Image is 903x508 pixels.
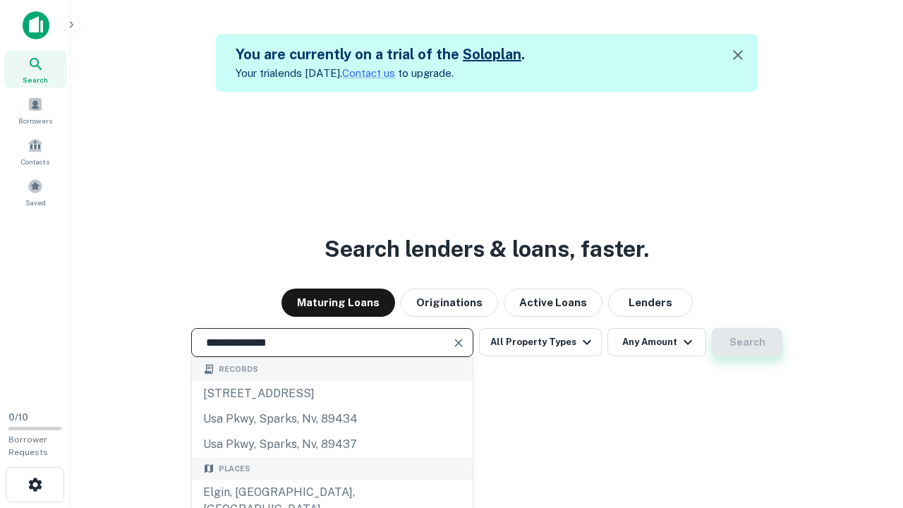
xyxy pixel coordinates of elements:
span: Contacts [21,156,49,167]
a: Contacts [4,132,66,170]
span: Borrowers [18,115,52,126]
a: Search [4,50,66,88]
span: Records [219,363,258,375]
p: Your trial ends [DATE]. to upgrade. [236,65,525,82]
a: Borrowers [4,91,66,129]
span: Search [23,74,48,85]
button: Lenders [608,289,693,317]
h3: Search lenders & loans, faster. [325,232,649,266]
img: capitalize-icon.png [23,11,49,40]
div: usa pkwy, sparks, nv, 89437 [192,432,473,457]
button: All Property Types [479,328,602,356]
a: Saved [4,173,66,211]
button: Any Amount [607,328,706,356]
span: 0 / 10 [8,412,28,423]
iframe: Chat Widget [832,395,903,463]
a: Soloplan [463,46,521,63]
div: usa pkwy, sparks, nv, 89434 [192,406,473,432]
a: Contact us [342,67,395,79]
span: Places [219,463,250,475]
span: Borrower Requests [8,435,48,457]
h5: You are currently on a trial of the . [236,44,525,65]
button: Clear [449,333,468,353]
button: Active Loans [504,289,602,317]
span: Saved [25,197,46,208]
div: [STREET_ADDRESS] [192,381,473,406]
button: Maturing Loans [281,289,395,317]
button: Originations [401,289,498,317]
